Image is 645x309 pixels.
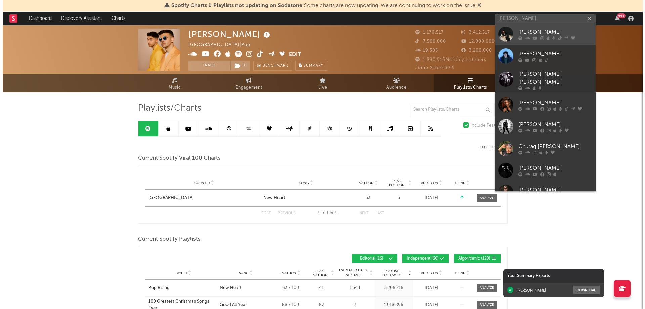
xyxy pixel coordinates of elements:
[146,285,167,292] div: Pop Rising
[516,164,590,172] div: [PERSON_NAME]
[459,39,492,44] span: 12.000.000
[236,271,246,275] span: Song
[612,16,617,21] button: 99+
[492,181,593,203] a: [PERSON_NAME]
[516,50,590,58] div: [PERSON_NAME]
[278,271,294,275] span: Position
[374,302,409,308] div: 1.018.896
[451,271,463,275] span: Trend
[135,74,209,92] a: Music
[384,195,409,201] div: 3
[166,84,178,92] span: Music
[146,285,214,292] a: Pop Rising
[614,13,623,18] div: 99 +
[357,211,366,215] button: Next
[217,302,244,308] div: Good All Year
[349,254,395,263] button: Editorial(16)
[451,84,484,92] span: Playlists/Charts
[297,181,306,185] span: Song
[384,84,404,92] span: Audience
[418,181,436,185] span: Added On
[335,285,370,292] div: 1.344
[492,94,593,116] a: [PERSON_NAME]
[468,122,501,130] div: Include Features
[384,179,405,187] span: Peak Position
[413,57,484,62] span: 1.890.916 Monthly Listeners
[316,84,325,92] span: Live
[354,257,385,261] span: Editorial ( 16 )
[233,84,260,92] span: Engagement
[169,3,300,8] span: Spotify Charts & Playlists not updating on Sodatone
[516,70,590,86] div: [PERSON_NAME] [PERSON_NAME]
[492,138,593,159] a: Churaq [PERSON_NAME]
[516,142,590,150] div: Churaq [PERSON_NAME]
[412,195,446,201] div: [DATE]
[293,61,325,71] button: Summary
[501,269,601,283] div: Your Summary Exports
[459,48,489,53] span: 3.200.000
[492,116,593,138] a: [PERSON_NAME]
[283,74,357,92] a: Live
[412,285,446,292] div: [DATE]
[492,14,593,23] input: Search for artists
[335,268,366,278] span: Estimated Daily Streams
[286,51,298,59] button: Edit
[217,285,239,292] div: New Heart
[357,74,431,92] a: Audience
[306,209,343,218] div: 1 1 1
[301,64,321,68] span: Summary
[228,61,248,71] span: ( 1 )
[209,74,283,92] a: Engagement
[228,61,247,71] button: (1)
[191,181,208,185] span: Country
[261,195,347,201] a: New Heart
[373,211,382,215] button: Last
[259,211,268,215] button: First
[273,302,303,308] div: 88 / 100
[516,28,590,36] div: [PERSON_NAME]
[135,104,199,112] span: Playlists/Charts
[54,12,104,25] a: Discovery Assistant
[318,212,322,215] span: to
[412,302,446,308] div: [DATE]
[135,154,218,162] span: Current Spotify Viral 100 Charts
[186,29,269,40] div: [PERSON_NAME]
[413,39,443,44] span: 7.500.000
[451,181,463,185] span: Trend
[374,269,405,277] span: Playlist Followers
[146,195,191,201] div: [GEOGRAPHIC_DATA]
[407,103,491,116] input: Search Playlists/Charts
[273,285,303,292] div: 63 / 100
[306,302,332,308] div: 87
[492,23,593,45] a: [PERSON_NAME]
[374,285,409,292] div: 3.206.216
[477,145,505,149] button: Export CSV
[492,159,593,181] a: [PERSON_NAME]
[516,99,590,107] div: [PERSON_NAME]
[413,30,441,35] span: 1.170.517
[459,30,487,35] span: 3.412.517
[335,302,370,308] div: 7
[261,195,283,201] div: New Heart
[186,61,228,71] button: Track
[404,257,436,261] span: Independent ( 66 )
[516,186,590,194] div: [PERSON_NAME]
[260,62,286,70] span: Benchmark
[571,286,597,294] button: Download
[456,257,488,261] span: Algorithmic ( 129 )
[21,12,54,25] a: Dashboard
[169,3,473,8] span: : Some charts are now updating. We are continuing to work on the issue
[146,195,257,201] a: [GEOGRAPHIC_DATA]
[413,48,435,53] span: 19.305
[306,285,332,292] div: 41
[306,269,328,277] span: Peak Position
[413,66,452,70] span: Jump Score: 39.9
[431,74,505,92] a: Playlists/Charts
[327,212,331,215] span: of
[515,288,543,293] div: [PERSON_NAME]
[400,254,446,263] button: Independent(66)
[516,120,590,128] div: [PERSON_NAME]
[492,45,593,67] a: [PERSON_NAME]
[451,254,498,263] button: Algorithmic(129)
[355,181,371,185] span: Position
